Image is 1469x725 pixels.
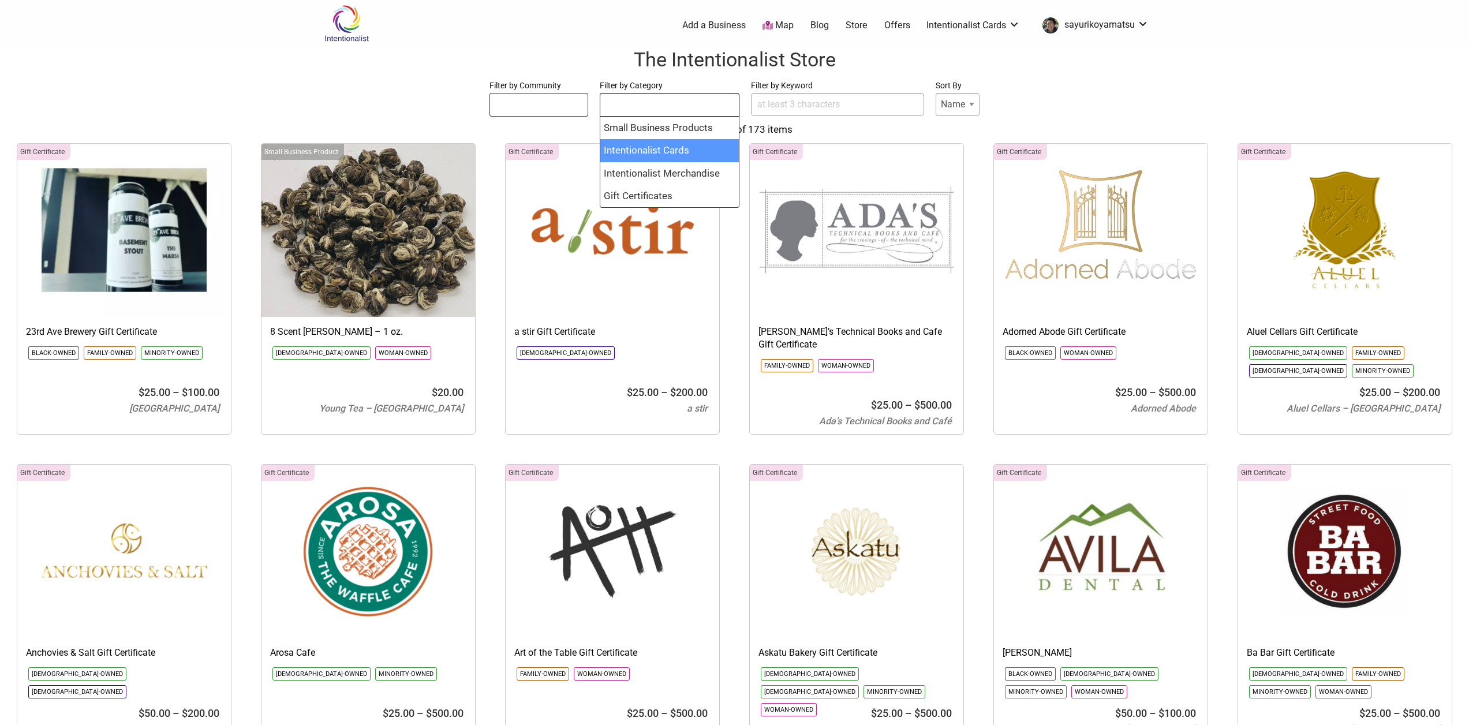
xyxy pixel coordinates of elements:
[600,79,739,93] label: Filter by Category
[28,667,126,681] li: Click to show only this community
[682,19,746,32] a: Add a Business
[129,403,219,414] span: [GEOGRAPHIC_DATA]
[1115,386,1147,398] bdi: 25.00
[270,646,466,659] h3: Arosa Cafe
[383,707,414,719] bdi: 25.00
[1005,685,1067,698] li: Click to show only this community
[375,346,431,360] li: Click to show only this community
[173,707,180,719] span: –
[905,399,912,411] span: –
[1149,386,1156,398] span: –
[1249,667,1347,681] li: Click to show only this community
[1003,646,1199,659] h3: [PERSON_NAME]
[994,144,1208,317] img: Adorned Abode Gift Certificates
[914,707,920,719] span: $
[1115,707,1121,719] span: $
[1359,707,1365,719] span: $
[1359,707,1391,719] bdi: 25.00
[1352,364,1414,378] li: Click to show only this community
[1393,386,1400,398] span: –
[139,386,144,398] span: $
[761,685,859,698] li: Click to show only this community
[670,386,676,398] span: $
[1403,707,1408,719] span: $
[139,707,144,719] span: $
[375,667,437,681] li: Click to show only this community
[1071,685,1127,698] li: Click to show only this community
[1131,403,1196,414] span: Adorned Abode
[600,117,739,139] li: Small Business Products
[506,465,719,638] img: Aott - Art of the Table logo
[270,326,466,338] h3: 8 Scent [PERSON_NAME] – 1 oz.
[1158,707,1164,719] span: $
[139,386,170,398] bdi: 25.00
[1158,386,1164,398] span: $
[17,465,231,638] img: Anchovies & Salt logo
[319,403,463,414] span: Young Tea – [GEOGRAPHIC_DATA]
[1315,685,1371,698] li: Click to show only this community
[1247,646,1443,659] h3: Ba Bar Gift Certificate
[758,326,955,352] h3: [PERSON_NAME]’s Technical Books and Cafe Gift Certificate
[261,144,475,317] img: Young Tea 8 Scent Jasmine Green Pearl
[1037,15,1149,36] li: sayurikoyamatsu
[1287,403,1440,414] span: Aluel Cellars – [GEOGRAPHIC_DATA]
[661,386,668,398] span: –
[1005,346,1056,360] li: Click to show only this community
[26,326,222,338] h3: 23rd Ave Brewery Gift Certificate
[846,19,868,32] a: Store
[17,144,70,160] div: Click to show only this category
[1247,326,1443,338] h3: Aluel Cellars Gift Certificate
[761,359,813,372] li: Click to show only this community
[871,399,877,411] span: $
[914,399,920,411] span: $
[574,667,630,681] li: Click to show only this community
[432,386,438,398] span: $
[17,465,70,481] div: Click to show only this category
[506,465,559,481] div: Click to show only this category
[670,707,708,719] bdi: 500.00
[1238,144,1291,160] div: Click to show only this category
[261,144,344,160] div: Click to show only this category
[182,386,188,398] span: $
[1403,386,1440,398] bdi: 200.00
[994,465,1047,481] div: Click to show only this category
[173,386,180,398] span: –
[819,416,952,427] span: Ada’s Technical Books and Café
[319,5,374,42] img: Intentionalist
[936,79,980,93] label: Sort By
[758,646,955,659] h3: Askatu Bakery Gift Certificate
[514,646,711,659] h3: Art of the Table Gift Certificate
[1158,707,1196,719] bdi: 100.00
[926,19,1020,32] a: Intentionalist Cards
[1149,707,1156,719] span: –
[810,19,829,32] a: Blog
[1393,707,1400,719] span: –
[1403,386,1408,398] span: $
[1238,465,1291,481] div: Click to show only this category
[994,144,1047,160] div: Click to show only this category
[426,707,463,719] bdi: 500.00
[1352,667,1404,681] li: Click to show only this community
[627,707,633,719] span: $
[884,19,910,32] a: Offers
[864,685,925,698] li: Click to show only this community
[261,465,475,638] img: Cafe Arosa
[871,707,903,719] bdi: 25.00
[1005,667,1056,681] li: Click to show only this community
[139,707,170,719] bdi: 50.00
[914,399,952,411] bdi: 500.00
[818,359,874,372] li: Click to show only this community
[432,386,463,398] bdi: 20.00
[489,79,589,93] label: Filter by Community
[1249,685,1311,698] li: Click to show only this community
[28,346,79,360] li: Click to show only this community
[905,707,912,719] span: –
[1249,364,1347,378] li: Click to show only this community
[761,667,859,681] li: Click to show only this community
[506,144,559,160] div: Click to show only this category
[1238,144,1452,317] img: Aluel Cellars
[182,386,219,398] bdi: 100.00
[750,144,803,160] div: Click to show only this category
[1359,386,1391,398] bdi: 25.00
